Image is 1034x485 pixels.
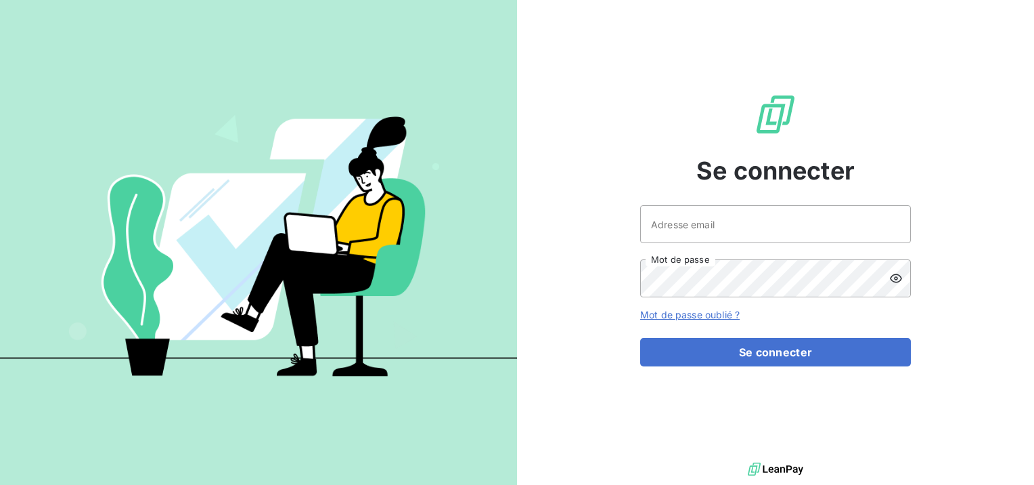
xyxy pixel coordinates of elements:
[640,338,911,366] button: Se connecter
[754,93,797,136] img: Logo LeanPay
[640,205,911,243] input: placeholder
[696,152,855,189] span: Se connecter
[748,459,803,480] img: logo
[640,309,740,320] a: Mot de passe oublié ?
